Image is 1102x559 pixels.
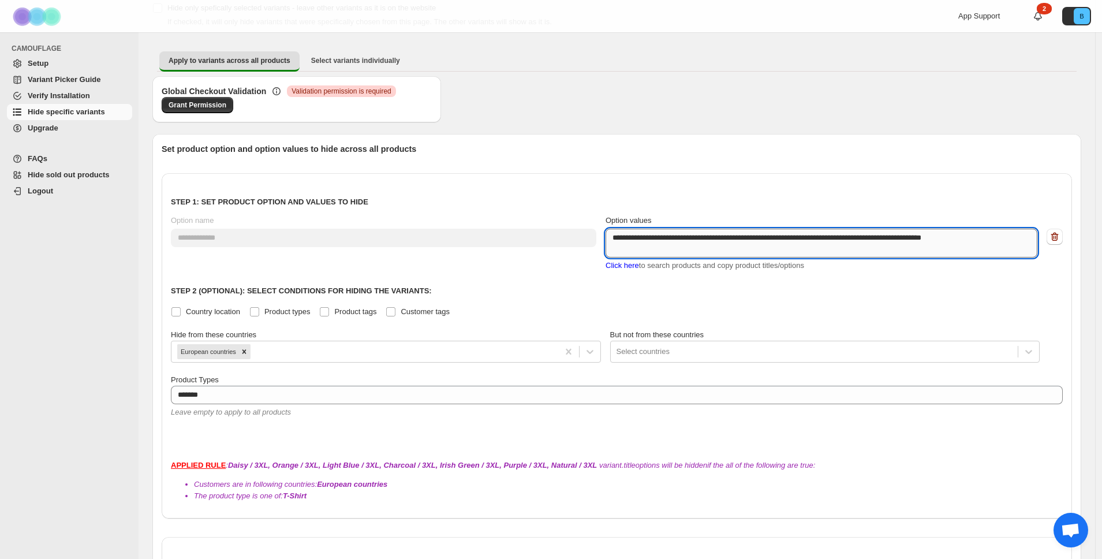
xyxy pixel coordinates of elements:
[1032,10,1044,22] a: 2
[159,51,300,72] button: Apply to variants across all products
[162,85,266,97] h3: Global Checkout Validation
[317,480,387,489] b: European countries
[28,170,110,179] span: Hide sold out products
[606,216,652,225] span: Option values
[401,307,450,316] span: Customer tags
[7,55,132,72] a: Setup
[7,167,132,183] a: Hide sold out products
[606,261,804,270] span: to search products and copy product titles/options
[28,59,48,68] span: Setup
[1074,8,1090,24] span: Avatar with initials B
[169,56,290,65] span: Apply to variants across all products
[1062,7,1091,25] button: Avatar with initials B
[283,491,307,500] b: T-Shirt
[169,100,226,110] span: Grant Permission
[28,124,58,132] span: Upgrade
[194,480,387,489] span: Customers are in following countries:
[171,330,256,339] span: Hide from these countries
[28,75,100,84] span: Variant Picker Guide
[1037,3,1052,14] div: 2
[162,97,233,113] a: Grant Permission
[186,307,240,316] span: Country location
[9,1,67,32] img: Camouflage
[194,491,307,500] span: The product type is one of:
[606,261,639,270] span: Click here
[311,56,400,65] span: Select variants individually
[28,154,47,163] span: FAQs
[7,72,132,88] a: Variant Picker Guide
[610,330,704,339] span: But not from these countries
[238,344,251,359] div: Remove European countries
[958,12,1000,20] span: App Support
[171,460,1063,502] div: : variant.title options will be hidden if the all of the following are true:
[1079,13,1084,20] text: B
[28,107,105,116] span: Hide specific variants
[7,88,132,104] a: Verify Installation
[334,307,376,316] span: Product tags
[7,183,132,199] a: Logout
[302,51,409,70] button: Select variants individually
[171,196,1063,208] p: Step 1: Set product option and values to hide
[171,285,1063,297] p: Step 2 (Optional): Select conditions for hiding the variants:
[171,408,291,416] span: Leave empty to apply to all products
[228,461,597,469] b: Daisy / 3XL, Orange / 3XL, Light Blue / 3XL, Charcoal / 3XL, Irish Green / 3XL, Purple / 3XL, Nat...
[7,151,132,167] a: FAQs
[7,120,132,136] a: Upgrade
[171,375,219,384] span: Product Types
[28,187,53,195] span: Logout
[1054,513,1088,547] div: Open chat
[12,44,133,53] span: CAMOUFLAGE
[177,344,238,359] div: European countries
[292,87,391,96] span: Validation permission is required
[7,104,132,120] a: Hide specific variants
[171,216,214,225] span: Option name
[162,143,1072,155] p: Set product option and option values to hide across all products
[171,461,226,469] strong: APPLIED RULE
[264,307,311,316] span: Product types
[28,91,90,100] span: Verify Installation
